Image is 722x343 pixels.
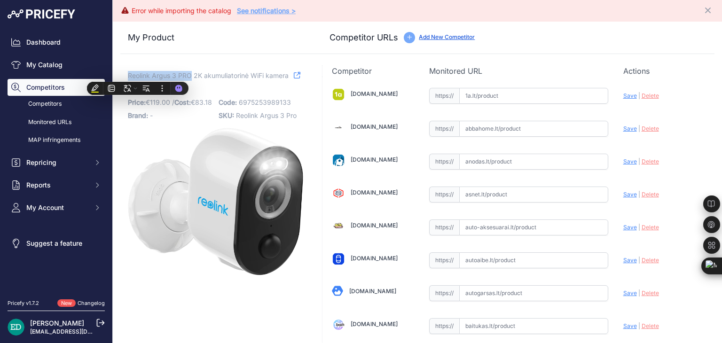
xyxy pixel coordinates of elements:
[642,158,659,165] span: Delete
[150,111,153,119] span: -
[642,125,659,132] span: Delete
[429,285,459,301] span: https://
[638,191,640,198] span: |
[459,285,608,301] input: autogarsas.lt/product
[195,98,212,106] span: 83.18
[429,252,459,268] span: https://
[8,177,105,194] button: Reports
[128,96,213,109] p: €
[8,34,105,51] a: Dashboard
[459,154,608,170] input: anodas.lt/product
[8,199,105,216] button: My Account
[172,98,212,106] span: / €
[638,289,640,296] span: |
[349,288,396,295] a: [DOMAIN_NAME]
[642,224,659,231] span: Delete
[8,114,105,131] a: Monitored URLs
[429,154,459,170] span: https://
[351,255,398,262] a: [DOMAIN_NAME]
[623,257,637,264] span: Save
[638,125,640,132] span: |
[330,31,398,44] h3: Competitor URLs
[623,224,637,231] span: Save
[128,31,303,44] h3: My Product
[150,98,170,106] span: 119.00
[219,111,234,119] span: SKU:
[351,156,398,163] a: [DOMAIN_NAME]
[30,328,128,335] a: [EMAIL_ADDRESS][DOMAIN_NAME]
[459,187,608,203] input: asnet.lt/product
[174,98,191,106] span: Cost:
[638,158,640,165] span: |
[459,252,608,268] input: autoaibe.lt/product
[459,219,608,235] input: auto-aksesuarai.lt/product
[237,7,296,15] a: See notifications >
[642,257,659,264] span: Delete
[429,219,459,235] span: https://
[128,111,148,119] span: Brand:
[351,320,398,327] a: [DOMAIN_NAME]
[8,154,105,171] button: Repricing
[351,90,398,97] a: [DOMAIN_NAME]
[638,322,640,329] span: |
[642,191,659,198] span: Delete
[459,318,608,334] input: baitukas.lt/product
[239,98,291,106] span: 6975253989133
[623,92,637,99] span: Save
[623,158,637,165] span: Save
[57,299,76,307] span: New
[26,203,88,212] span: My Account
[8,132,105,148] a: MAP infringements
[8,9,75,19] img: Pricefy Logo
[26,180,88,190] span: Reports
[459,88,608,104] input: 1a.lt/product
[642,289,659,296] span: Delete
[638,224,640,231] span: |
[638,257,640,264] span: |
[429,187,459,203] span: https://
[642,92,659,99] span: Delete
[8,56,105,73] a: My Catalog
[429,65,608,77] p: Monitored URL
[128,70,300,91] a: Link
[419,33,475,40] a: Add New Competitor
[78,300,105,306] a: Changelog
[703,4,714,15] button: Close
[8,235,105,252] a: Suggest a feature
[132,6,231,16] div: Error while importing the catalog
[8,299,39,307] div: Pricefy v1.7.2
[26,83,88,92] span: Competitors
[623,191,637,198] span: Save
[429,88,459,104] span: https://
[236,111,297,119] span: Reolink Argus 3 Pro
[642,322,659,329] span: Delete
[351,189,398,196] a: [DOMAIN_NAME]
[623,289,637,296] span: Save
[459,121,608,137] input: abbahome.lt/product
[8,34,105,288] nav: Sidebar
[638,92,640,99] span: |
[429,318,459,334] span: https://
[26,158,88,167] span: Repricing
[219,98,237,106] span: Code:
[8,96,105,112] a: Competitors
[623,65,705,77] p: Actions
[128,70,289,81] span: Reolink Argus 3 PRO 2K akumuliatorinė WiFi kamera
[332,65,414,77] p: Competitor
[128,98,146,106] span: Price:
[623,322,637,329] span: Save
[429,121,459,137] span: https://
[351,222,398,229] a: [DOMAIN_NAME]
[623,125,637,132] span: Save
[8,79,105,96] button: Competitors
[30,319,84,327] a: [PERSON_NAME]
[351,123,398,130] a: [DOMAIN_NAME]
